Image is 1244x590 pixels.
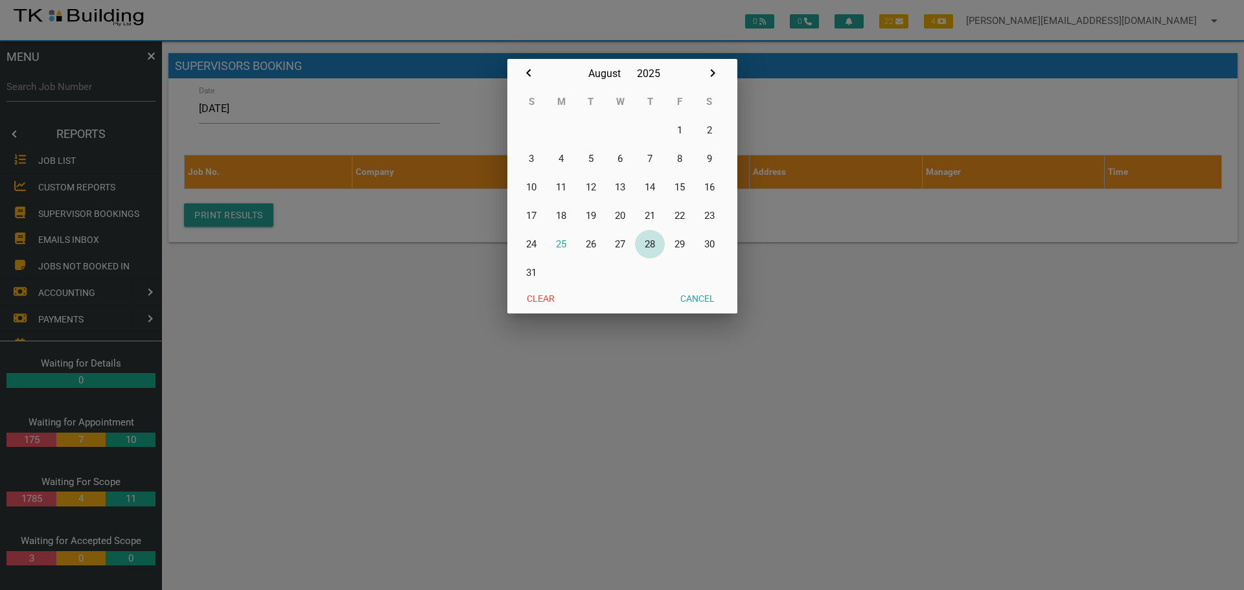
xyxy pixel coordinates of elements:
[677,96,682,108] abbr: Friday
[706,96,712,108] abbr: Saturday
[635,173,665,201] button: 14
[517,230,547,258] button: 24
[695,116,724,144] button: 2
[606,144,636,173] button: 6
[517,144,547,173] button: 3
[665,116,695,144] button: 1
[665,173,695,201] button: 15
[517,201,547,230] button: 17
[647,96,653,108] abbr: Thursday
[695,201,724,230] button: 23
[546,230,576,258] button: 25
[671,287,724,310] button: Cancel
[665,144,695,173] button: 8
[695,230,724,258] button: 30
[529,96,535,108] abbr: Sunday
[606,173,636,201] button: 13
[665,230,695,258] button: 29
[606,230,636,258] button: 27
[616,96,625,108] abbr: Wednesday
[588,96,593,108] abbr: Tuesday
[576,144,606,173] button: 5
[635,201,665,230] button: 21
[576,201,606,230] button: 19
[546,144,576,173] button: 4
[576,173,606,201] button: 12
[576,230,606,258] button: 26
[557,96,566,108] abbr: Monday
[695,173,724,201] button: 16
[517,287,564,310] button: Clear
[665,201,695,230] button: 22
[635,144,665,173] button: 7
[517,258,547,287] button: 31
[695,144,724,173] button: 9
[546,201,576,230] button: 18
[635,230,665,258] button: 28
[517,173,547,201] button: 10
[606,201,636,230] button: 20
[546,173,576,201] button: 11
